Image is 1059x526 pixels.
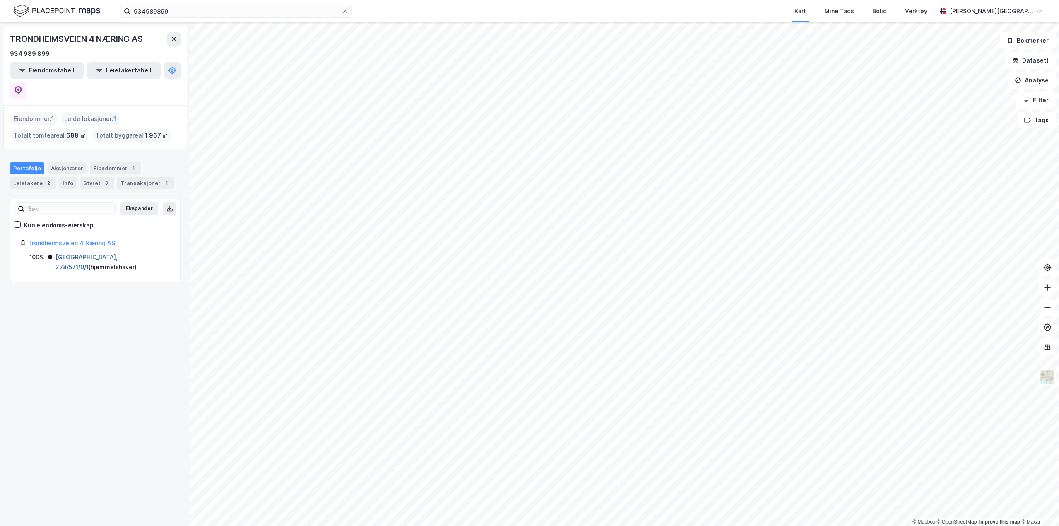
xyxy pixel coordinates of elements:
[950,6,1033,16] div: [PERSON_NAME][GEOGRAPHIC_DATA]
[66,130,86,140] span: 688 ㎡
[979,519,1020,525] a: Improve this map
[1000,32,1056,49] button: Bokmerker
[10,177,56,189] div: Leietakere
[905,6,927,16] div: Verktøy
[10,162,44,174] div: Portefølje
[10,49,50,59] div: 934 989 899
[1017,112,1056,128] button: Tags
[1016,92,1056,109] button: Filter
[10,112,58,125] div: Eiendommer :
[937,519,977,525] a: OpenStreetMap
[59,177,77,189] div: Info
[13,4,100,18] img: logo.f888ab2527a4732fd821a326f86c7f29.svg
[29,252,44,262] div: 100%
[794,6,806,16] div: Kart
[51,114,54,124] span: 1
[10,129,89,142] div: Totalt tomteareal :
[24,203,115,215] input: Søk
[92,129,171,142] div: Totalt byggareal :
[1018,486,1059,526] iframe: Chat Widget
[90,162,141,174] div: Eiendommer
[61,112,120,125] div: Leide lokasjoner :
[48,162,87,174] div: Aksjonærer
[912,519,935,525] a: Mapbox
[28,239,115,246] a: Trondheimsveien 4 Næring AS
[117,177,174,189] div: Transaksjoner
[1005,52,1056,69] button: Datasett
[10,32,144,46] div: TRONDHEIMSVEIEN 4 NÆRING AS
[162,179,171,187] div: 1
[145,130,168,140] span: 1 967 ㎡
[102,179,111,187] div: 3
[1040,369,1055,385] img: Z
[129,164,137,172] div: 1
[55,253,118,270] a: [GEOGRAPHIC_DATA], 228/571/0/1
[44,179,53,187] div: 2
[113,114,116,124] span: 1
[80,177,114,189] div: Styret
[824,6,854,16] div: Mine Tags
[24,220,94,230] div: Kun eiendoms-eierskap
[55,252,170,272] div: ( hjemmelshaver )
[87,62,161,79] button: Leietakertabell
[1008,72,1056,89] button: Analyse
[10,62,84,79] button: Eiendomstabell
[872,6,887,16] div: Bolig
[130,5,342,17] input: Søk på adresse, matrikkel, gårdeiere, leietakere eller personer
[120,202,158,215] button: Ekspander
